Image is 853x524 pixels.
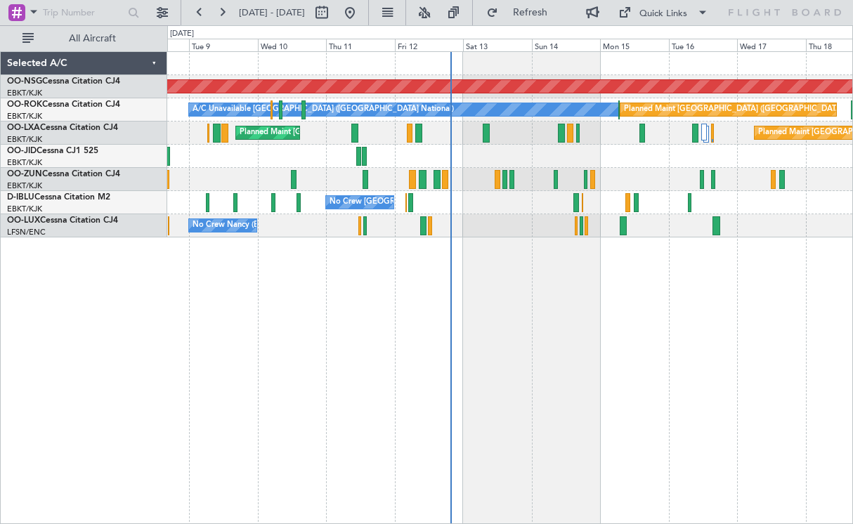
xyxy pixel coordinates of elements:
[7,216,118,225] a: OO-LUXCessna Citation CJ4
[326,39,395,51] div: Thu 11
[480,1,564,24] button: Refresh
[624,99,845,120] div: Planned Maint [GEOGRAPHIC_DATA] ([GEOGRAPHIC_DATA])
[669,39,738,51] div: Tue 16
[7,193,110,202] a: D-IBLUCessna Citation M2
[7,204,42,214] a: EBKT/KJK
[7,124,118,132] a: OO-LXACessna Citation CJ4
[193,215,276,236] div: No Crew Nancy (Essey)
[395,39,464,51] div: Fri 12
[7,100,120,109] a: OO-ROKCessna Citation CJ4
[7,216,40,225] span: OO-LUX
[532,39,601,51] div: Sun 14
[7,170,120,178] a: OO-ZUNCessna Citation CJ4
[189,39,258,51] div: Tue 9
[463,39,532,51] div: Sat 13
[7,157,42,168] a: EBKT/KJK
[330,192,565,213] div: No Crew [GEOGRAPHIC_DATA] ([GEOGRAPHIC_DATA] National)
[7,100,42,109] span: OO-ROK
[7,77,42,86] span: OO-NSG
[7,124,40,132] span: OO-LXA
[240,122,494,143] div: Planned Maint [GEOGRAPHIC_DATA] ([GEOGRAPHIC_DATA] National)
[37,34,148,44] span: All Aircraft
[7,170,42,178] span: OO-ZUN
[7,193,34,202] span: D-IBLU
[7,88,42,98] a: EBKT/KJK
[258,39,327,51] div: Wed 10
[15,27,152,50] button: All Aircraft
[7,147,98,155] a: OO-JIDCessna CJ1 525
[43,2,124,23] input: Trip Number
[239,6,305,19] span: [DATE] - [DATE]
[7,77,120,86] a: OO-NSGCessna Citation CJ4
[193,99,454,120] div: A/C Unavailable [GEOGRAPHIC_DATA] ([GEOGRAPHIC_DATA] National)
[611,1,715,24] button: Quick Links
[600,39,669,51] div: Mon 15
[737,39,806,51] div: Wed 17
[7,227,46,237] a: LFSN/ENC
[7,134,42,145] a: EBKT/KJK
[501,8,560,18] span: Refresh
[7,147,37,155] span: OO-JID
[7,111,42,122] a: EBKT/KJK
[7,181,42,191] a: EBKT/KJK
[170,28,194,40] div: [DATE]
[639,7,687,21] div: Quick Links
